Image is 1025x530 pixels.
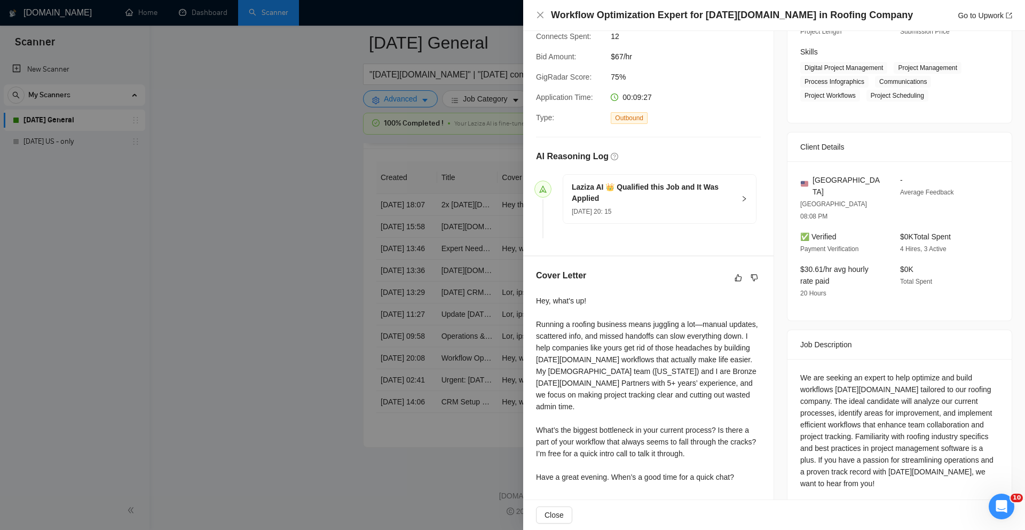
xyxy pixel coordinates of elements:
[801,180,808,188] img: 🇺🇸
[900,189,954,196] span: Average Feedback
[611,71,771,83] span: 75%
[611,153,618,160] span: question-circle
[551,9,913,22] h4: Workflow Optimization Expert for [DATE][DOMAIN_NAME] in Roofing Company
[800,28,841,35] span: Project Length
[611,112,648,124] span: Outbound
[622,93,652,102] span: 00:09:27
[536,11,545,19] span: close
[900,232,951,241] span: $0K Total Spent
[536,11,545,20] button: Close
[1006,12,1012,19] span: export
[572,208,611,215] span: [DATE] 20: 15
[748,271,761,284] button: dislike
[611,30,771,42] span: 12
[800,132,999,161] div: Client Details
[875,76,931,88] span: Communications
[866,90,928,102] span: Project Scheduling
[900,28,950,35] span: Submission Price
[800,265,869,285] span: $30.61/hr avg hourly rate paid
[800,245,858,253] span: Payment Verification
[536,73,592,81] span: GigRadar Score:
[572,182,735,204] h5: Laziza AI 👑 Qualified this Job and It Was Applied
[735,274,742,282] span: like
[900,176,903,184] span: -
[536,113,554,122] span: Type:
[536,52,577,61] span: Bid Amount:
[800,90,860,102] span: Project Workflows
[611,51,771,63] span: $67/hr
[536,506,572,524] button: Close
[800,62,887,74] span: Digital Project Management
[536,295,761,483] div: Hey, what's up! Running a roofing business means juggling a lot—manual updates, scattered info, a...
[536,150,609,163] h5: AI Reasoning Log
[958,11,1012,20] a: Go to Upworkexport
[800,330,999,359] div: Job Description
[800,48,818,56] span: Skills
[800,200,867,220] span: [GEOGRAPHIC_DATA] 08:08 PM
[800,290,826,297] span: 20 Hours
[741,196,747,202] span: right
[751,274,758,282] span: dislike
[800,232,837,241] span: ✅ Verified
[536,93,593,102] span: Application Time:
[894,62,961,74] span: Project Management
[900,265,913,274] span: $0K
[545,509,564,521] span: Close
[611,93,618,101] span: clock-circle
[800,76,869,88] span: Process Infographics
[989,494,1014,519] iframe: Intercom live chat
[536,32,592,41] span: Connects Spent:
[900,245,947,253] span: 4 Hires, 3 Active
[732,271,745,284] button: like
[539,185,547,193] span: send
[813,174,883,198] span: [GEOGRAPHIC_DATA]
[800,372,999,489] div: We are seeking an expert to help optimize and build workflows [DATE][DOMAIN_NAME] tailored to our...
[1011,494,1023,502] span: 10
[900,278,932,285] span: Total Spent
[536,269,586,282] h5: Cover Letter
